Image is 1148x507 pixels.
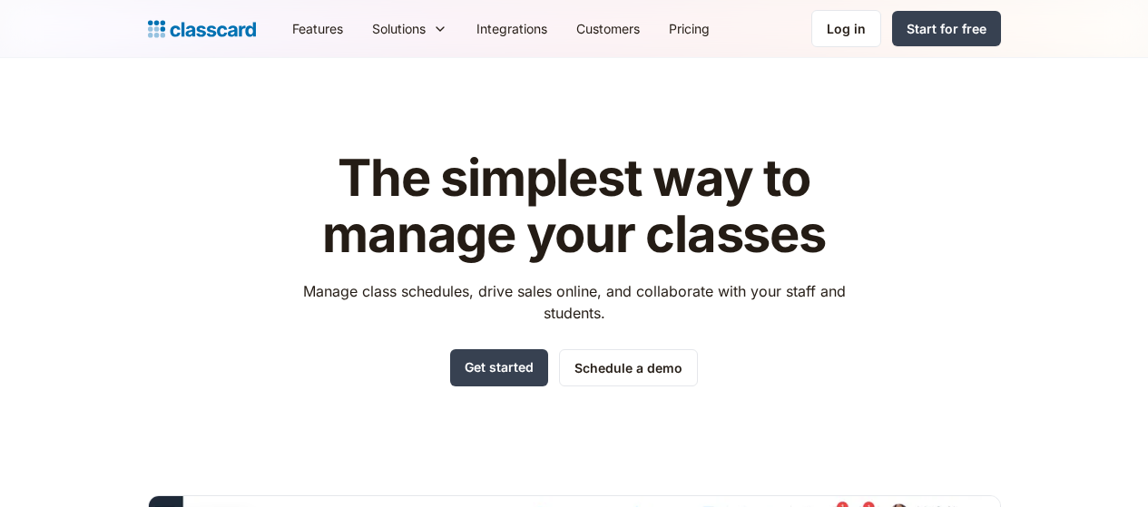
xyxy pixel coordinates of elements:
[148,16,256,42] a: home
[462,8,562,49] a: Integrations
[358,8,462,49] div: Solutions
[654,8,724,49] a: Pricing
[286,280,862,324] p: Manage class schedules, drive sales online, and collaborate with your staff and students.
[450,349,548,386] a: Get started
[892,11,1001,46] a: Start for free
[827,19,866,38] div: Log in
[372,19,426,38] div: Solutions
[562,8,654,49] a: Customers
[811,10,881,47] a: Log in
[559,349,698,386] a: Schedule a demo
[278,8,358,49] a: Features
[907,19,986,38] div: Start for free
[286,151,862,262] h1: The simplest way to manage your classes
